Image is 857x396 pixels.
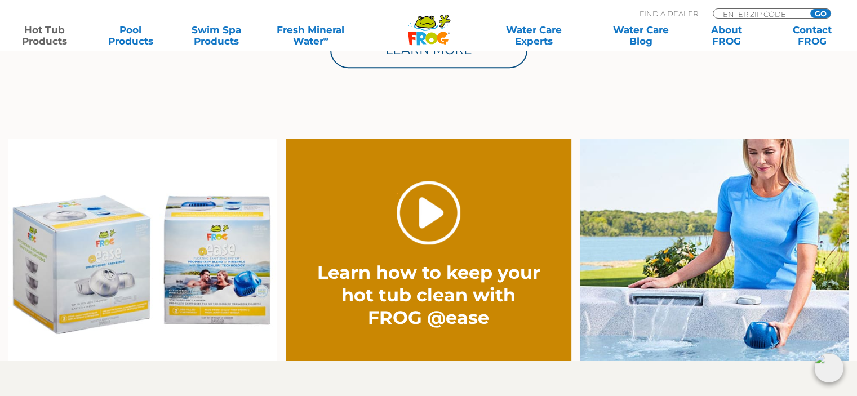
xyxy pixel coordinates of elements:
h2: Learn how to keep your hot tub clean with FROG @ease [314,261,543,329]
img: openIcon [814,353,843,382]
a: Water CareBlog [607,24,674,47]
a: PoolProducts [97,24,163,47]
a: Hot TubProducts [11,24,78,47]
sup: ∞ [323,34,328,43]
p: Find A Dealer [640,8,698,19]
img: Ease Packaging [8,139,277,361]
a: Play Video [397,181,460,244]
a: Swim SpaProducts [183,24,250,47]
img: fpo-flippin-frog-2 [580,139,849,361]
input: GO [810,9,831,18]
a: ContactFROG [779,24,846,47]
a: Fresh MineralWater∞ [269,24,352,47]
a: Water CareExperts [479,24,588,47]
a: AboutFROG [693,24,760,47]
input: Zip Code Form [722,9,798,19]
